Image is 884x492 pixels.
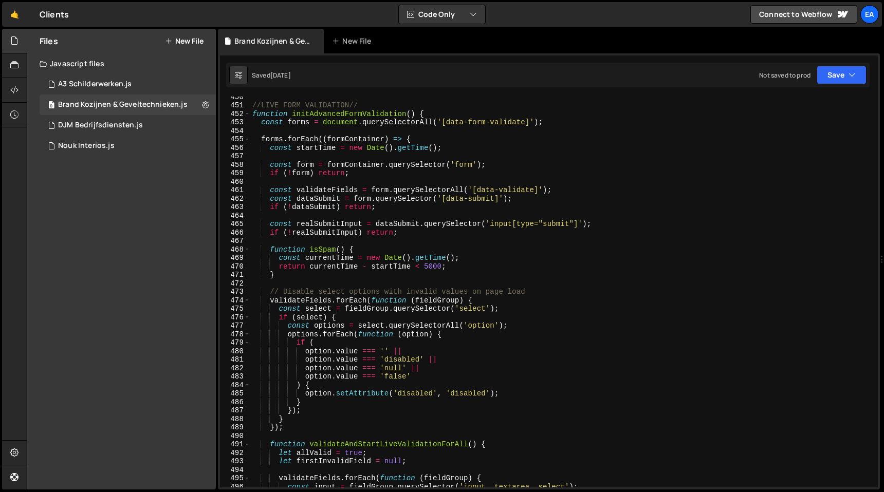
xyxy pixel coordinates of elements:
[220,415,250,424] div: 488
[220,186,250,195] div: 461
[58,100,188,109] div: Brand Kozijnen & Geveltechnieken.js
[220,406,250,415] div: 487
[220,449,250,458] div: 492
[40,94,216,115] div: 15606/44648.js
[220,288,250,296] div: 473
[220,423,250,432] div: 489
[220,203,250,212] div: 463
[220,169,250,178] div: 459
[40,8,69,21] div: Clients
[40,74,216,94] div: 15606/43253.js
[270,71,291,80] div: [DATE]
[220,398,250,407] div: 486
[220,161,250,169] div: 458
[220,305,250,313] div: 475
[220,262,250,271] div: 470
[817,66,867,84] button: Save
[220,245,250,254] div: 468
[220,93,250,102] div: 450
[220,355,250,364] div: 481
[220,127,250,136] div: 454
[220,195,250,203] div: 462
[220,144,250,153] div: 456
[220,279,250,288] div: 472
[252,71,291,80] div: Saved
[40,35,58,47] h2: Files
[27,53,216,74] div: Javascript files
[860,5,879,24] a: Ea
[220,237,250,245] div: 467
[220,296,250,305] div: 474
[220,381,250,390] div: 484
[58,141,115,150] div: Nouk Interios.js
[220,432,250,441] div: 490
[220,440,250,449] div: 491
[220,101,250,110] div: 451
[220,474,250,483] div: 495
[332,36,375,46] div: New File
[220,338,250,347] div: 479
[759,71,811,80] div: Not saved to prod
[220,313,250,322] div: 476
[220,212,250,220] div: 464
[399,5,485,24] button: Code Only
[58,121,143,130] div: DJM Bedrijfsdiensten.js
[220,220,250,229] div: 465
[40,115,216,136] div: 15606/41349.js
[48,102,54,110] span: 0
[220,118,250,127] div: 453
[58,80,132,89] div: A3 Schilderwerken.js
[220,330,250,339] div: 478
[220,364,250,373] div: 482
[750,5,857,24] a: Connect to Webflow
[220,254,250,262] div: 469
[220,466,250,475] div: 494
[40,136,216,156] div: 15606/42546.js
[220,372,250,381] div: 483
[220,271,250,279] div: 471
[220,152,250,161] div: 457
[220,135,250,144] div: 455
[220,110,250,119] div: 452
[220,457,250,466] div: 493
[234,36,311,46] div: Brand Kozijnen & Geveltechnieken.js
[2,2,27,27] a: 🤙
[220,321,250,330] div: 477
[220,389,250,398] div: 485
[165,37,204,45] button: New File
[220,229,250,237] div: 466
[220,483,250,491] div: 496
[220,347,250,356] div: 480
[220,178,250,186] div: 460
